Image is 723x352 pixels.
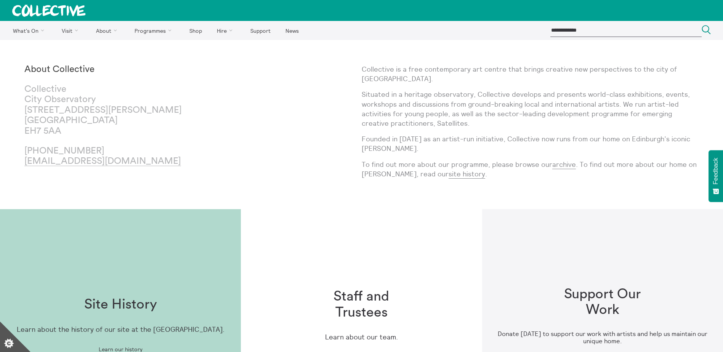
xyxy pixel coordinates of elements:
[279,21,305,40] a: News
[244,21,277,40] a: Support
[494,330,711,345] h3: Donate [DATE] to support our work with artists and help us maintain our unique home.
[554,286,651,318] h1: Support Our Work
[362,134,699,153] p: Founded in [DATE] as an artist-run initiative, Collective now runs from our home on Edinburgh’s i...
[17,326,224,334] p: Learn about the history of our site at the [GEOGRAPHIC_DATA].
[89,21,127,40] a: About
[24,157,181,166] a: [EMAIL_ADDRESS][DOMAIN_NAME]
[712,158,719,184] span: Feedback
[709,150,723,202] button: Feedback - Show survey
[210,21,242,40] a: Hire
[362,64,699,83] p: Collective is a free contemporary art centre that brings creative new perspectives to the city of...
[84,297,157,312] h1: Site History
[325,333,398,341] p: Learn about our team.
[313,289,410,320] h1: Staff and Trustees
[183,21,208,40] a: Shop
[6,21,54,40] a: What's On
[128,21,181,40] a: Programmes
[55,21,88,40] a: Visit
[552,160,576,169] a: archive
[24,84,193,137] p: Collective City Observatory [STREET_ADDRESS][PERSON_NAME] [GEOGRAPHIC_DATA] EH7 5AA
[362,160,699,179] p: To find out more about our programme, please browse our . To find out more about our home on [PER...
[24,65,95,74] strong: About Collective
[449,170,485,179] a: site history
[24,146,193,167] p: [PHONE_NUMBER]
[362,90,699,128] p: Situated in a heritage observatory, Collective develops and presents world-class exhibitions, eve...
